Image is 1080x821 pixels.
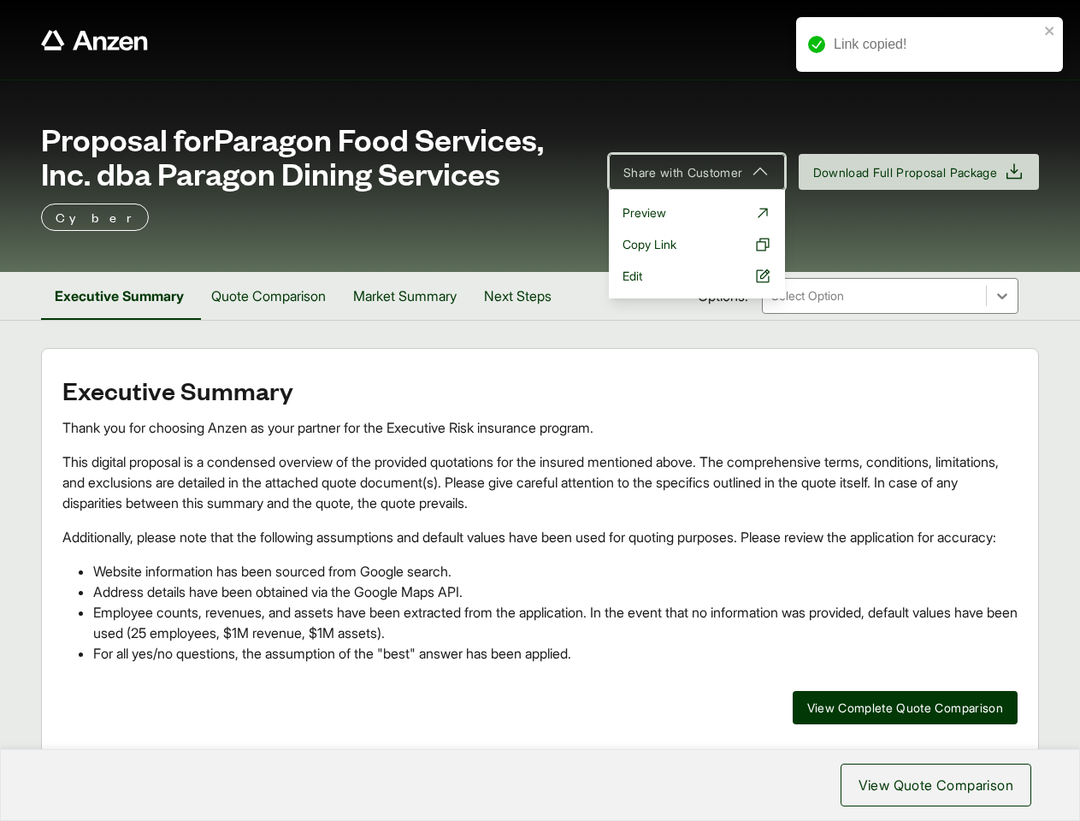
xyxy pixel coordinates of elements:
[56,207,134,227] p: Cyber
[93,561,1018,582] li: Website information has been sourced from Google search.
[93,643,1018,664] li: For all yes/no questions, the assumption of the "best" answer has been applied.
[616,228,778,260] button: Copy Link
[623,163,743,181] span: Share with Customer
[609,154,785,190] button: Share with Customer
[616,197,778,228] a: Preview
[807,699,1004,717] span: View Complete Quote Comparison
[41,121,588,190] span: Proposal for Paragon Food Services, Inc. dba Paragon Dining Services
[470,272,565,320] button: Next Steps
[616,260,778,292] a: Edit
[623,267,642,285] span: Edit
[62,376,1018,404] h2: Executive Summary
[41,30,148,50] a: Anzen website
[623,235,676,253] span: Copy Link
[799,154,1040,190] button: Download Full Proposal Package
[62,417,1018,438] p: Thank you for choosing Anzen as your partner for the Executive Risk insurance program.
[841,764,1031,806] button: View Quote Comparison
[93,582,1018,602] li: Address details have been obtained via the Google Maps API.
[339,272,470,320] button: Market Summary
[793,691,1018,724] button: View Complete Quote Comparison
[62,452,1018,513] p: This digital proposal is a condensed overview of the provided quotations for the insured mentione...
[198,272,339,320] button: Quote Comparison
[834,34,1039,55] div: Link copied!
[93,602,1018,643] li: Employee counts, revenues, and assets have been extracted from the application. In the event that...
[813,163,998,181] span: Download Full Proposal Package
[62,527,1018,547] p: Additionally, please note that the following assumptions and default values have been used for qu...
[859,775,1013,795] span: View Quote Comparison
[623,204,666,221] span: Preview
[1044,24,1056,38] button: close
[41,272,198,320] button: Executive Summary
